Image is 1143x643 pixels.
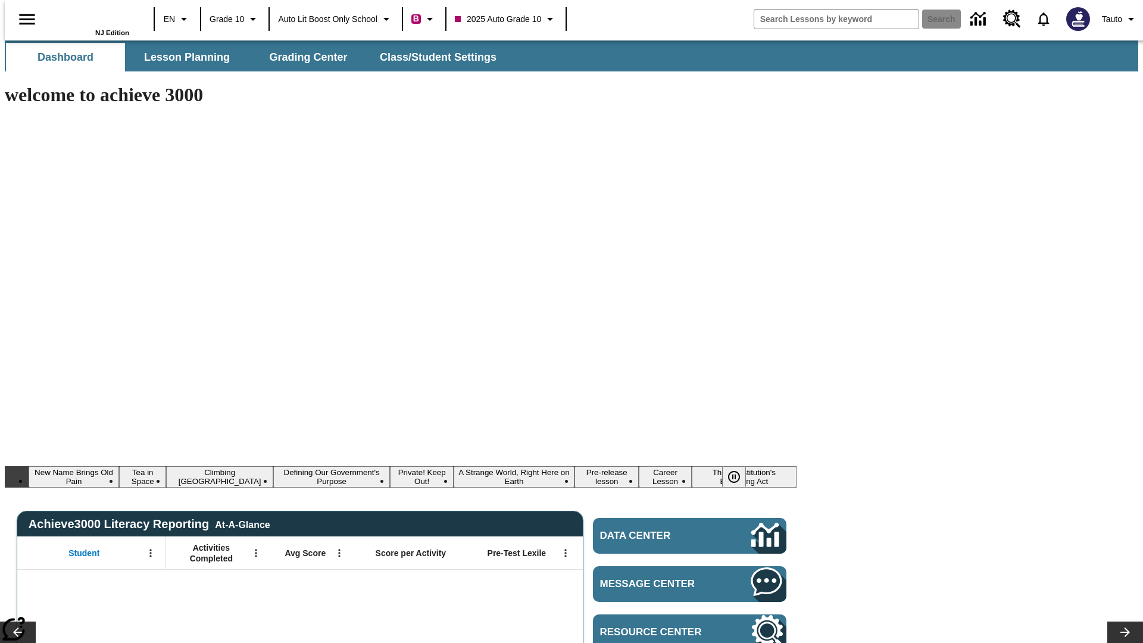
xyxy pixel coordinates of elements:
[29,466,119,488] button: Slide 1 New Name Brings Old Pain
[158,8,196,30] button: Language: EN, Select a language
[330,544,348,562] button: Open Menu
[52,4,129,36] div: Home
[68,548,99,558] span: Student
[455,13,541,26] span: 2025 Auto Grade 10
[600,578,716,590] span: Message Center
[722,466,758,488] div: Pause
[1028,4,1059,35] a: Notifications
[10,2,45,37] button: Open side menu
[119,466,166,488] button: Slide 2 Tea in Space
[407,8,442,30] button: Boost Class color is violet red. Change class color
[5,43,507,71] div: SubNavbar
[285,548,326,558] span: Avg Score
[413,11,419,26] span: B
[5,84,797,106] h1: welcome to achieve 3000
[370,43,506,71] button: Class/Student Settings
[164,13,175,26] span: EN
[996,3,1028,35] a: Resource Center, Will open in new tab
[376,548,446,558] span: Score per Activity
[450,8,562,30] button: Class: 2025 Auto Grade 10, Select your class
[692,466,797,488] button: Slide 9 The Constitution's Balancing Act
[166,466,273,488] button: Slide 3 Climbing Mount Tai
[600,626,716,638] span: Resource Center
[574,466,639,488] button: Slide 7 Pre-release lesson
[278,13,377,26] span: Auto Lit Boost only School
[5,40,1138,71] div: SubNavbar
[557,544,574,562] button: Open Menu
[1066,7,1090,31] img: Avatar
[29,517,270,531] span: Achieve3000 Literacy Reporting
[390,466,454,488] button: Slide 5 Private! Keep Out!
[593,566,786,602] a: Message Center
[144,51,230,64] span: Lesson Planning
[205,8,265,30] button: Grade: Grade 10, Select a grade
[488,548,546,558] span: Pre-Test Lexile
[52,5,129,29] a: Home
[600,530,711,542] span: Data Center
[454,466,574,488] button: Slide 6 A Strange World, Right Here on Earth
[722,466,746,488] button: Pause
[249,43,368,71] button: Grading Center
[215,517,270,530] div: At-A-Glance
[593,518,786,554] a: Data Center
[269,51,347,64] span: Grading Center
[1059,4,1097,35] button: Select a new avatar
[963,3,996,36] a: Data Center
[273,8,398,30] button: School: Auto Lit Boost only School, Select your school
[1097,8,1143,30] button: Profile/Settings
[210,13,244,26] span: Grade 10
[247,544,265,562] button: Open Menu
[1107,622,1143,643] button: Lesson carousel, Next
[380,51,496,64] span: Class/Student Settings
[273,466,391,488] button: Slide 4 Defining Our Government's Purpose
[6,43,125,71] button: Dashboard
[38,51,93,64] span: Dashboard
[127,43,246,71] button: Lesson Planning
[754,10,919,29] input: search field
[172,542,251,564] span: Activities Completed
[95,29,129,36] span: NJ Edition
[639,466,691,488] button: Slide 8 Career Lesson
[142,544,160,562] button: Open Menu
[1102,13,1122,26] span: Tauto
